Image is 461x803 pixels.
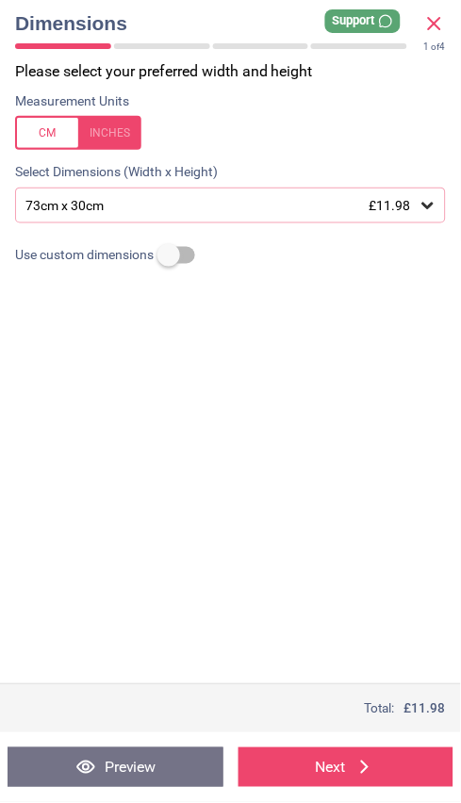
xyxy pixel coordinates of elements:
[424,41,430,52] span: 1
[15,700,446,718] div: Total:
[15,92,129,111] label: Measurement Units
[325,9,401,33] div: Support
[412,701,446,716] span: 11.98
[15,61,461,82] p: Please select your preferred width and height
[8,748,223,788] button: Preview
[370,198,411,213] span: £11.98
[15,246,154,265] span: Use custom dimensions
[24,198,419,214] div: 73cm x 30cm
[424,41,446,54] div: of 4
[239,748,454,788] button: Next
[15,9,423,37] span: Dimensions
[404,700,446,718] span: £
